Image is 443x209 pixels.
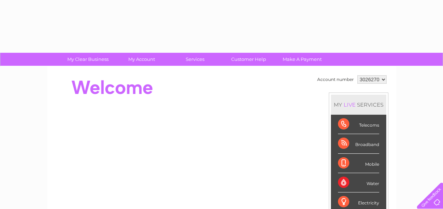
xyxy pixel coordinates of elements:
div: MY SERVICES [331,95,386,115]
a: Services [166,53,224,66]
div: Telecoms [338,115,379,134]
a: Make A Payment [273,53,331,66]
td: Account number [315,74,356,85]
a: Customer Help [220,53,278,66]
div: LIVE [342,101,357,108]
a: My Clear Business [59,53,117,66]
div: Mobile [338,154,379,173]
div: Broadband [338,134,379,153]
div: Water [338,173,379,192]
a: My Account [112,53,171,66]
